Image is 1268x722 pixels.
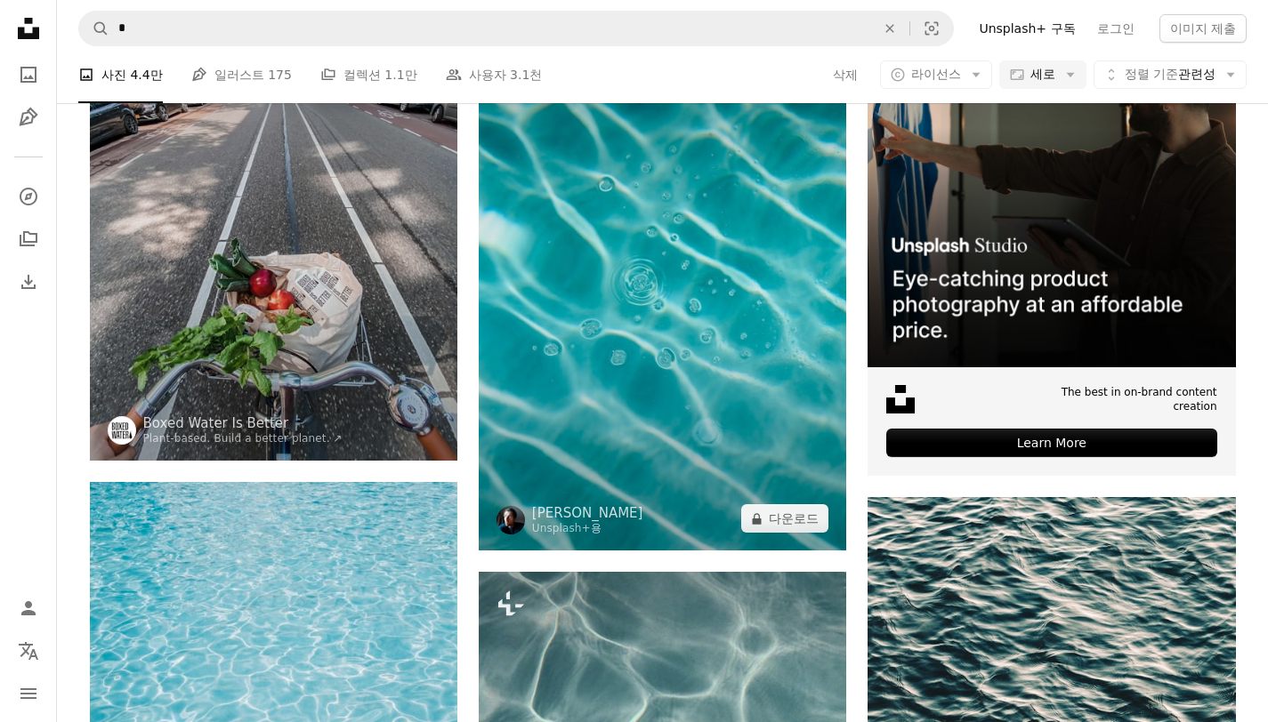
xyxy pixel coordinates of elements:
a: 로그인 [1086,14,1145,43]
a: 컬렉션 [11,221,46,257]
a: 일러스트 175 [191,46,292,103]
button: 세로 [999,60,1086,89]
div: 용 [532,522,643,536]
button: 메뉴 [11,676,46,711]
span: 라이선스 [911,67,961,81]
a: 홈 — Unsplash [11,11,46,50]
button: 이미지 제출 [1159,14,1247,43]
span: 1.1만 [384,65,416,84]
a: 맑은 물과 거품이있는 푸른 수영장 [479,267,846,283]
a: 다운로드 내역 [11,264,46,300]
a: 로그인 / 가입 [11,590,46,626]
a: Boxed Water Is Better [143,414,343,432]
a: Plant-based. Build a better planet. ↗ [143,432,343,445]
img: Wesley Tingey의 프로필로 이동 [497,506,525,534]
img: file-1631678316303-ed18b8b5cb9cimage [886,385,915,413]
span: 175 [268,65,292,84]
div: Learn More [886,429,1216,457]
button: Unsplash 검색 [79,12,109,45]
a: 사진 [11,57,46,92]
span: The best in on-brand content creation [1014,385,1216,415]
button: 정렬 기준관련성 [1094,60,1247,89]
button: 시각적 검색 [910,12,953,45]
a: Unsplash+ [532,522,591,534]
a: Unsplash+ 구독 [968,14,1086,43]
a: [PERSON_NAME] [532,504,643,522]
button: 삭제 [870,12,909,45]
span: 3.1천 [510,65,542,84]
img: Boxed Water Is Better의 프로필로 이동 [108,416,136,445]
span: 세로 [1030,66,1055,84]
span: 관련성 [1125,66,1216,84]
a: 탐색 [11,179,46,214]
button: 삭제 [832,60,859,89]
span: 정렬 기준 [1125,67,1178,81]
button: 언어 [11,633,46,669]
a: 빨간 장미 갈색 골 판지 상자 자전거에 [90,221,457,237]
form: 사이트 전체에서 이미지 찾기 [78,11,954,46]
button: 라이선스 [880,60,992,89]
a: 일러스트 [11,100,46,135]
a: 컬렉션 1.1만 [320,46,417,103]
a: 사용자 3.1천 [446,46,543,103]
button: 다운로드 [741,504,828,533]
